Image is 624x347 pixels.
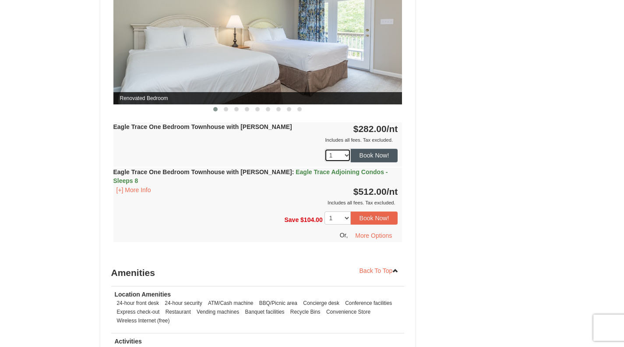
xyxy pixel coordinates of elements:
li: Restaurant [163,308,193,316]
button: [+] More Info [113,185,154,195]
li: 24-hour front desk [115,299,162,308]
li: BBQ/Picnic area [257,299,300,308]
strong: Eagle Trace One Bedroom Townhouse with [PERSON_NAME] [113,168,388,184]
li: Wireless Internet (free) [115,316,172,325]
button: Book Now! [351,149,398,162]
h3: Amenities [111,264,405,282]
li: Concierge desk [301,299,342,308]
strong: Activities [115,338,142,345]
li: Vending machines [194,308,241,316]
li: Convenience Store [324,308,373,316]
div: Includes all fees. Tax excluded. [113,198,398,207]
strong: Location Amenities [115,291,171,298]
span: Renovated Bedroom [113,92,402,104]
div: Includes all fees. Tax excluded. [113,136,398,144]
span: Save [284,216,299,223]
strong: Eagle Trace One Bedroom Townhouse with [PERSON_NAME] [113,123,292,130]
span: /nt [387,186,398,197]
span: /nt [387,124,398,134]
span: $512.00 [353,186,387,197]
span: Or, [340,232,348,239]
button: Book Now! [351,211,398,225]
li: Recycle Bins [288,308,323,316]
li: Conference facilities [343,299,394,308]
li: ATM/Cash machine [206,299,256,308]
strong: $282.00 [353,124,398,134]
button: More Options [349,229,398,242]
span: Eagle Trace Adjoining Condos - Sleeps 8 [113,168,388,184]
span: : [292,168,294,175]
a: Back To Top [354,264,405,277]
li: Banquet facilities [243,308,287,316]
span: $104.00 [300,216,323,223]
li: Express check-out [115,308,162,316]
li: 24-hour security [162,299,204,308]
